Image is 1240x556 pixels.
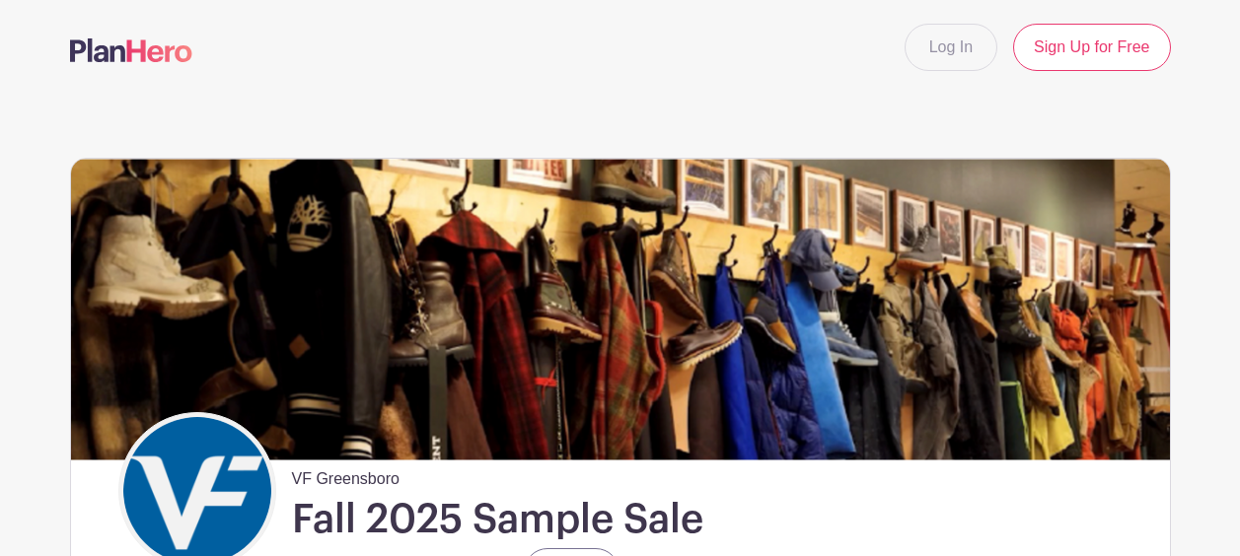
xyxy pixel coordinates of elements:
[1013,24,1170,71] a: Sign Up for Free
[292,459,400,491] span: VF Greensboro
[71,159,1170,459] img: Sample%20Sale.png
[905,24,997,71] a: Log In
[70,38,192,62] img: logo-507f7623f17ff9eddc593b1ce0a138ce2505c220e1c5a4e2b4648c50719b7d32.svg
[292,495,703,544] h1: Fall 2025 Sample Sale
